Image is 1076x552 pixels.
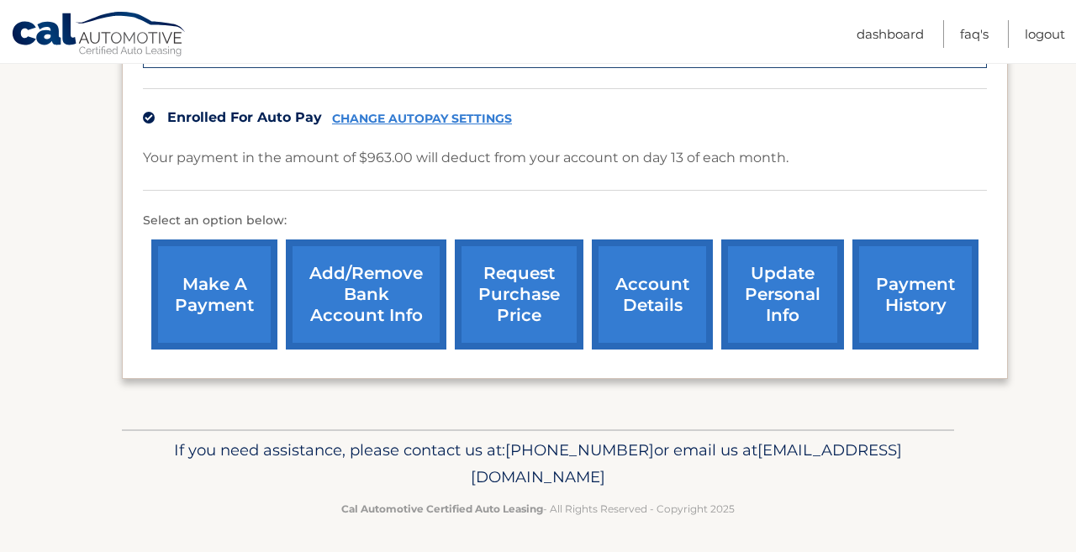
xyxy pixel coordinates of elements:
a: Logout [1025,20,1065,48]
p: If you need assistance, please contact us at: or email us at [133,437,943,491]
p: Your payment in the amount of $963.00 will deduct from your account on day 13 of each month. [143,146,789,170]
span: [EMAIL_ADDRESS][DOMAIN_NAME] [471,440,902,486]
a: Add/Remove bank account info [286,239,446,350]
img: check.svg [143,112,155,124]
a: CHANGE AUTOPAY SETTINGS [332,112,512,126]
a: request purchase price [455,239,583,350]
span: Enrolled For Auto Pay [167,109,322,125]
a: update personal info [721,239,844,350]
a: Cal Automotive [11,11,187,60]
p: Select an option below: [143,211,987,231]
a: Dashboard [857,20,924,48]
strong: Cal Automotive Certified Auto Leasing [341,502,543,515]
a: FAQ's [960,20,989,48]
span: [PHONE_NUMBER] [505,440,654,460]
a: make a payment [151,239,277,350]
p: - All Rights Reserved - Copyright 2025 [133,500,943,518]
a: account details [592,239,713,350]
a: payment history [852,239,978,350]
